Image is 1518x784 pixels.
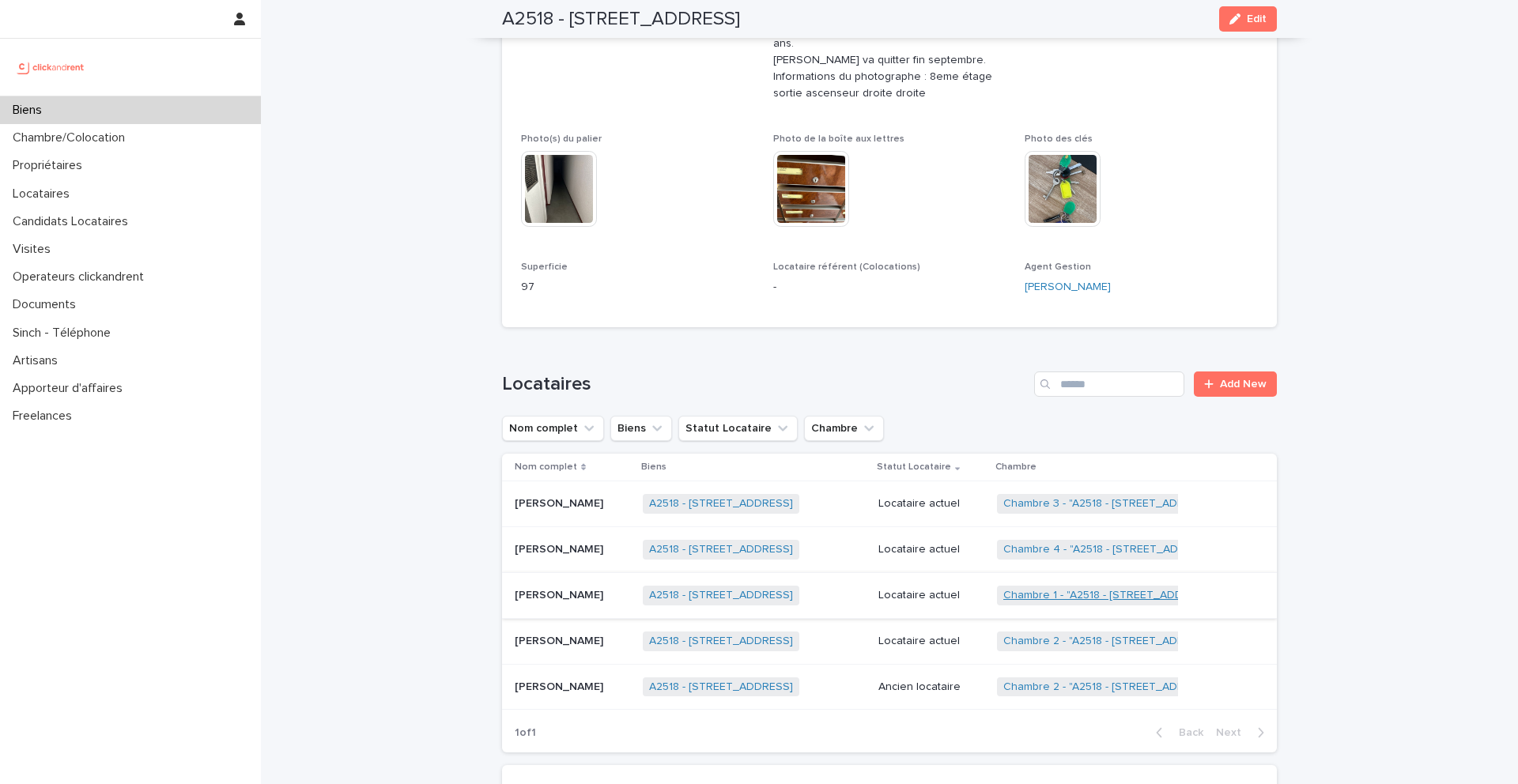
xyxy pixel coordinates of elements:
p: Nom complet [515,458,577,476]
p: Chambre/Colocation [6,130,138,145]
p: [PERSON_NAME] [515,586,606,602]
p: Apporteur d'affaires [6,381,135,396]
tr: [PERSON_NAME][PERSON_NAME] A2518 - [STREET_ADDRESS] Locataire actuelChambre 2 - "A2518 - [STREET_... [502,618,1277,664]
img: UCB0brd3T0yccxBKYDjQ [13,51,89,83]
a: A2518 - [STREET_ADDRESS] [649,635,793,648]
a: A2518 - [STREET_ADDRESS] [649,680,793,694]
button: Next [1210,726,1277,740]
p: Visites [6,242,63,257]
p: [PERSON_NAME] [515,631,606,648]
p: [PERSON_NAME] [515,677,606,694]
button: Edit [1219,6,1277,32]
p: Locataire actuel [878,635,984,648]
p: Candidats Locataires [6,214,141,229]
span: Back [1169,727,1203,738]
span: Add New [1220,379,1267,390]
a: Chambre 1 - "A2518 - [STREET_ADDRESS]" [1003,589,1218,602]
tr: [PERSON_NAME][PERSON_NAME] A2518 - [STREET_ADDRESS] Locataire actuelChambre 1 - "A2518 - [STREET_... [502,573,1277,619]
p: [PERSON_NAME] [515,494,606,511]
h2: A2518 - [STREET_ADDRESS] [502,8,740,31]
a: Chambre 3 - "A2518 - [STREET_ADDRESS]" [1003,497,1220,511]
p: Locataires [6,187,82,202]
a: A2518 - [STREET_ADDRESS] [649,497,793,511]
p: 97 [521,279,754,296]
p: Artisans [6,353,70,368]
p: Chambre [995,458,1037,476]
h1: Locataires [502,373,1028,396]
span: Photo(s) du palier [521,134,602,144]
a: A2518 - [STREET_ADDRESS] [649,543,793,556]
span: Superficie [521,262,568,272]
p: Locataire actuel [878,543,984,556]
p: Locataire actuel [878,589,984,602]
tr: [PERSON_NAME][PERSON_NAME] A2518 - [STREET_ADDRESS] Locataire actuelChambre 3 - "A2518 - [STREET_... [502,481,1277,527]
p: Biens [641,458,666,476]
span: Agent Gestion [1025,262,1091,272]
tr: [PERSON_NAME][PERSON_NAME] A2518 - [STREET_ADDRESS] Ancien locataireChambre 2 - "A2518 - [STREET_... [502,664,1277,710]
p: Propriétaires [6,158,95,173]
span: Photo de la boîte aux lettres [773,134,904,144]
p: Statut Locataire [877,458,951,476]
button: Statut Locataire [678,416,798,441]
a: Chambre 4 - "A2518 - [STREET_ADDRESS]" [1003,543,1221,556]
button: Nom complet [502,416,604,441]
p: Locataire actuel [878,497,984,511]
p: - [773,279,1006,296]
p: Biens [6,103,55,118]
a: [PERSON_NAME] [1025,279,1111,296]
a: Chambre 2 - "A2518 - [STREET_ADDRESS]" [1003,680,1220,694]
p: 1 of 1 [502,714,549,752]
p: Sinch - Téléphone [6,326,123,341]
a: Chambre 2 - "A2518 - [STREET_ADDRESS]" [1003,635,1220,648]
span: Next [1216,727,1251,738]
a: Add New [1194,371,1277,397]
tr: [PERSON_NAME][PERSON_NAME] A2518 - [STREET_ADDRESS] Locataire actuelChambre 4 - "A2518 - [STREET_... [502,527,1277,573]
p: Documents [6,297,89,312]
span: Edit [1247,13,1267,24]
p: Operateurs clickandrent [6,269,157,285]
span: Locataire référent (Colocations) [773,262,920,272]
button: Back [1143,726,1210,740]
button: Chambre [804,416,884,441]
span: Photo des clés [1025,134,1093,144]
button: Biens [610,416,672,441]
p: [PERSON_NAME] [515,540,606,556]
p: Freelances [6,409,85,424]
a: A2518 - [STREET_ADDRESS] [649,589,793,602]
input: Search [1034,371,1184,397]
p: Ancien locataire [878,680,984,694]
